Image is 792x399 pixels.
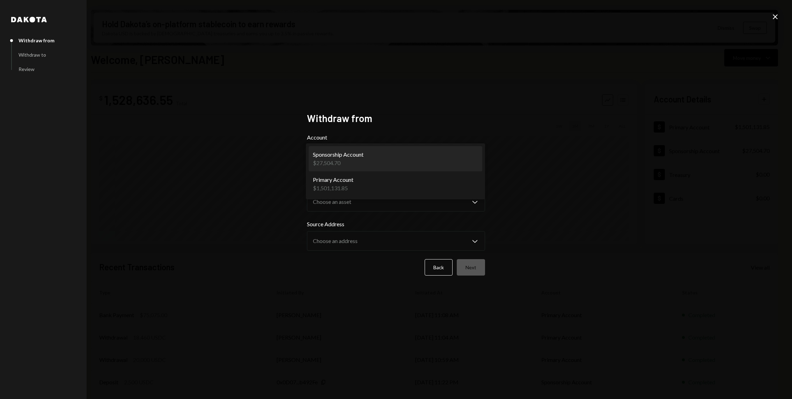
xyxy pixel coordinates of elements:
h2: Withdraw from [307,112,485,125]
div: Primary Account [313,176,353,184]
div: Withdraw from [19,37,54,43]
div: Review [19,66,35,72]
div: Withdraw to [19,52,46,58]
label: Account [307,133,485,142]
div: $1,501,131.85 [313,184,353,192]
div: $27,504.70 [313,159,364,167]
div: Sponsorship Account [313,150,364,159]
